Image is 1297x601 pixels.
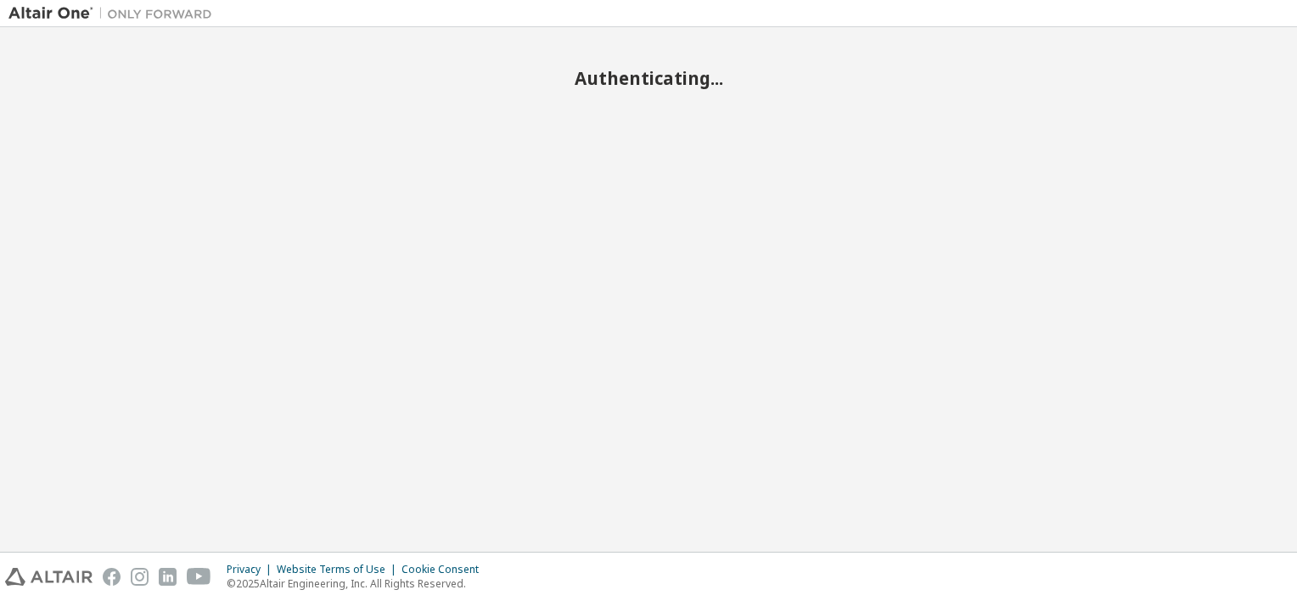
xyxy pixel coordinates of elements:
[8,5,221,22] img: Altair One
[277,563,401,576] div: Website Terms of Use
[227,563,277,576] div: Privacy
[187,568,211,586] img: youtube.svg
[227,576,489,591] p: © 2025 Altair Engineering, Inc. All Rights Reserved.
[5,568,93,586] img: altair_logo.svg
[131,568,149,586] img: instagram.svg
[103,568,121,586] img: facebook.svg
[8,67,1289,89] h2: Authenticating...
[159,568,177,586] img: linkedin.svg
[401,563,489,576] div: Cookie Consent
